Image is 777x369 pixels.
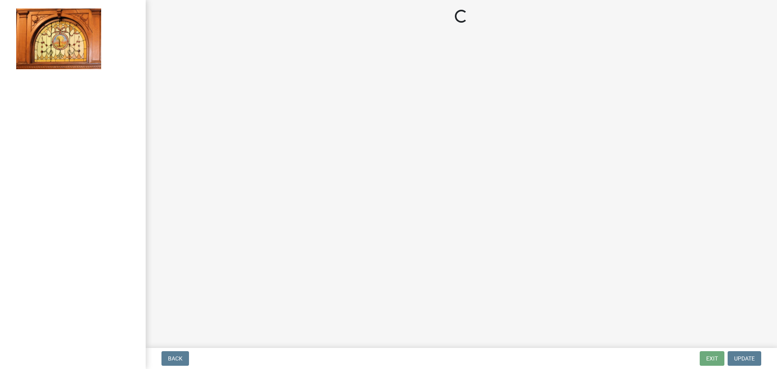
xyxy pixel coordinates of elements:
span: Update [734,355,755,362]
button: Update [728,351,761,366]
span: Back [168,355,183,362]
button: Exit [700,351,724,366]
img: Jasper County, Indiana [16,9,101,69]
button: Back [161,351,189,366]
